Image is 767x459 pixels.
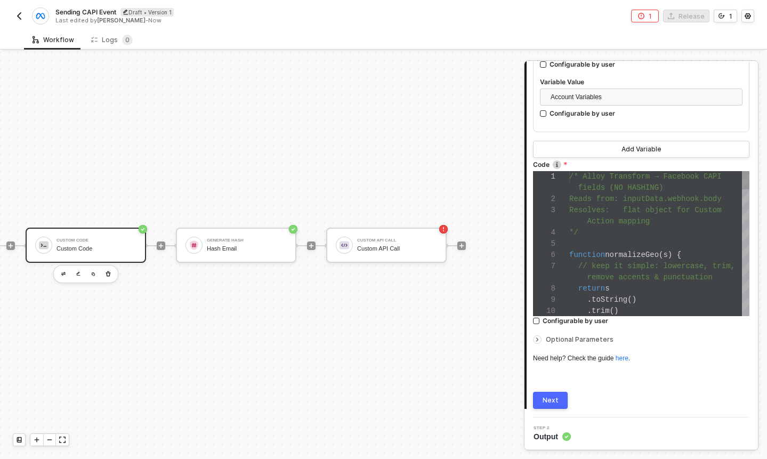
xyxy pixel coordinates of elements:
[533,194,555,205] div: 2
[605,251,659,259] span: normalizeGeo
[616,355,628,362] a: here
[87,268,100,280] button: copy-block
[91,272,95,276] img: copy-block
[534,431,571,442] span: Output
[189,240,199,250] img: icon
[458,243,465,249] span: icon-play
[13,10,26,22] button: back
[533,238,555,249] div: 5
[569,206,722,214] span: Resolves: flat object for Custom
[729,12,732,21] div: 1
[46,437,53,443] span: icon-minus
[533,354,749,363] div: Need help? Check the guide .
[357,238,437,243] div: Custom API Call
[553,160,561,169] img: icon-info
[533,305,555,317] div: 10
[533,227,555,238] div: 4
[605,284,609,293] span: s
[659,251,663,259] span: (
[207,238,287,243] div: Generate Hash
[123,9,128,15] span: icon-edit
[55,7,116,17] span: Sending CAPI Event
[534,336,540,343] span: icon-arrow-right-small
[33,36,74,44] div: Workflow
[718,13,725,19] span: icon-versioning
[587,273,713,281] span: remove accents & punctuation
[39,240,49,250] img: icon
[15,12,23,20] img: back
[578,262,735,270] span: // keep it simple: lowercase, trim,
[533,171,555,182] div: 1
[533,160,749,169] label: Code
[621,145,661,154] div: Add Variable
[569,172,722,181] span: /* Alloy Transform → Facebook CAPI
[663,251,667,259] span: s
[57,268,70,280] button: edit-cred
[587,217,650,226] span: Action mapping
[97,17,146,24] span: [PERSON_NAME]
[56,238,136,243] div: Custom Code
[543,316,608,325] div: Configurable by user
[340,240,349,250] img: icon
[649,12,652,21] div: 1
[533,261,555,272] div: 7
[139,225,147,233] span: icon-success-page
[745,13,751,19] span: icon-settings
[569,251,605,259] span: function
[289,225,297,233] span: icon-success-page
[308,243,314,249] span: icon-play
[34,437,40,443] span: icon-play
[55,17,383,25] div: Last edited by - Now
[533,294,555,305] div: 9
[61,272,66,276] img: edit-cred
[534,426,571,430] span: Step 2
[59,437,66,443] span: icon-expand
[627,295,636,304] span: ()
[546,335,613,343] span: Optional Parameters
[533,205,555,216] div: 3
[638,13,644,19] span: icon-error-page
[158,243,164,249] span: icon-play
[569,171,570,182] textarea: Editor content;Press Alt+F1 for Accessibility Options.
[587,307,592,315] span: .
[592,307,610,315] span: trim
[439,225,448,233] span: icon-error-page
[569,195,722,203] span: Reads from: inputData.webhook.body
[36,11,45,21] img: integration-icon
[7,243,14,249] span: icon-play
[592,295,627,304] span: toString
[663,10,709,22] button: Release
[533,283,555,294] div: 8
[550,109,615,118] div: Configurable by user
[578,284,605,293] span: return
[550,60,615,69] div: Configurable by user
[357,245,437,252] div: Custom API Call
[540,77,742,86] label: Variable Value
[714,10,737,22] button: 1
[543,396,559,405] div: Next
[76,271,80,276] img: edit-cred
[533,249,555,261] div: 6
[120,8,174,17] div: Draft • Version 1
[207,245,287,252] div: Hash Email
[72,268,85,280] button: edit-cred
[533,392,568,409] button: Next
[122,35,133,45] sup: 0
[578,183,664,192] span: fields (NO HASHING)
[533,141,749,158] button: Add Variable
[668,251,672,259] span: )
[610,307,619,315] span: ()
[587,295,592,304] span: .
[551,89,736,105] span: Account Variables
[677,251,681,259] span: {
[91,35,133,45] div: Logs
[631,10,659,22] button: 1
[56,245,136,252] div: Custom Code
[533,334,749,345] div: Optional Parameters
